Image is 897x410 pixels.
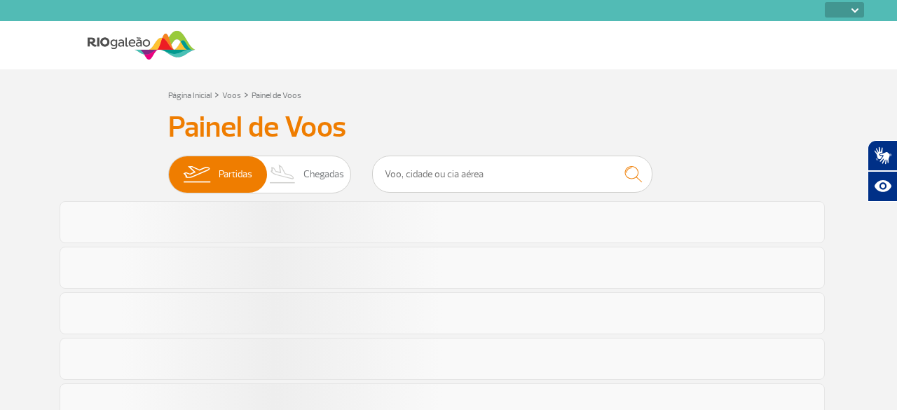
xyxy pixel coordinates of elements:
a: > [214,86,219,102]
input: Voo, cidade ou cia aérea [372,156,652,193]
a: Painel de Voos [252,90,301,101]
button: Abrir tradutor de língua de sinais. [868,140,897,171]
button: Abrir recursos assistivos. [868,171,897,202]
span: Partidas [219,156,252,193]
img: slider-embarque [174,156,219,193]
a: > [244,86,249,102]
a: Voos [222,90,241,101]
div: Plugin de acessibilidade da Hand Talk. [868,140,897,202]
a: Página Inicial [168,90,212,101]
span: Chegadas [303,156,344,193]
img: slider-desembarque [262,156,303,193]
h3: Painel de Voos [168,110,729,145]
